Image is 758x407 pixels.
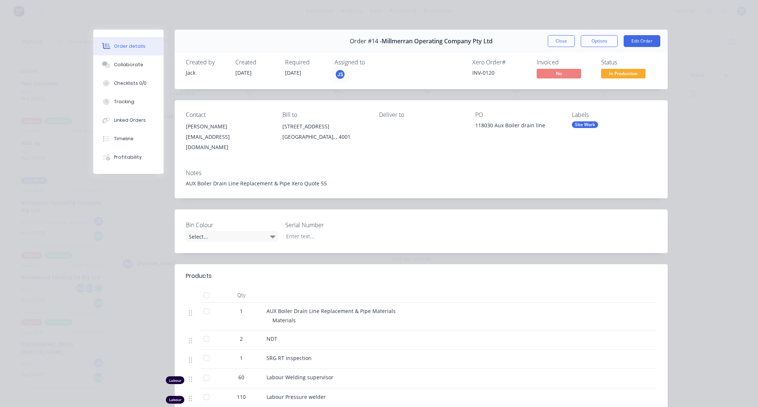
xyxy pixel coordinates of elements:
div: Profitability [114,154,142,161]
span: Labour Welding supervisor [266,374,333,381]
div: Status [601,59,657,66]
div: PO [475,111,560,118]
div: [PERSON_NAME][EMAIL_ADDRESS][DOMAIN_NAME] [186,121,271,152]
div: Labour [166,396,184,404]
button: Edit Order [624,35,660,47]
div: Assigned to [335,59,409,66]
span: [DATE] [235,69,252,76]
div: INV-0120 [472,69,528,77]
span: 1 [240,354,243,362]
div: [STREET_ADDRESS][GEOGRAPHIC_DATA], , 4001 [282,121,367,145]
button: Collaborate [93,55,164,74]
button: Order details [93,37,164,55]
div: Collaborate [114,61,143,68]
label: Serial Number [285,221,378,229]
button: Close [548,35,575,47]
div: [STREET_ADDRESS] [282,121,367,132]
span: SRG RT inspection [266,354,312,361]
div: [PERSON_NAME] [186,121,271,132]
div: Select... [186,231,278,242]
button: Options [581,35,618,47]
div: Created [235,59,276,66]
div: [GEOGRAPHIC_DATA], , 4001 [282,132,367,142]
div: Deliver to [379,111,464,118]
span: No [537,69,581,78]
div: Labour [166,376,184,384]
span: AUX Boiler Drain Line Replacement & Pipe Materials [266,307,396,314]
span: 2 [240,335,243,343]
span: Labour Pressure welder [266,393,326,400]
span: 110 [237,393,246,401]
div: Order details [114,43,145,50]
div: Notes [186,169,657,176]
button: In Production [601,69,645,80]
div: Contact [186,111,271,118]
div: Tracking [114,98,134,105]
span: NDT [266,335,277,342]
div: Site Work [572,121,598,128]
div: Bill to [282,111,367,118]
div: Jack [186,69,227,77]
div: 118030 Aux Boiler drain line [475,121,560,132]
div: Linked Orders [114,117,146,124]
div: Labels [572,111,657,118]
span: [DATE] [285,69,301,76]
div: Qty [219,288,264,303]
button: Tracking [93,92,164,111]
div: AUX Boiler Drain Line Replacement & Pipe Xero Quote 55 [186,179,657,187]
button: Linked Orders [93,111,164,129]
div: Checklists 0/0 [114,80,147,87]
span: 1 [240,307,243,315]
label: Bin Colour [186,221,278,229]
button: Profitability [93,148,164,166]
span: Millmerran Operating Company Pty Ltd [382,38,493,45]
div: [EMAIL_ADDRESS][DOMAIN_NAME] [186,132,271,152]
div: Timeline [114,135,134,142]
div: Invoiced [537,59,592,66]
div: Xero Order # [472,59,528,66]
div: Created by [186,59,227,66]
span: In Production [601,69,645,78]
button: JS [335,69,346,80]
button: Timeline [93,129,164,148]
span: Order #14 - [350,38,382,45]
span: 60 [238,373,244,381]
button: Checklists 0/0 [93,74,164,92]
div: Required [285,59,326,66]
div: Products [186,272,212,280]
span: Materials [272,317,296,324]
